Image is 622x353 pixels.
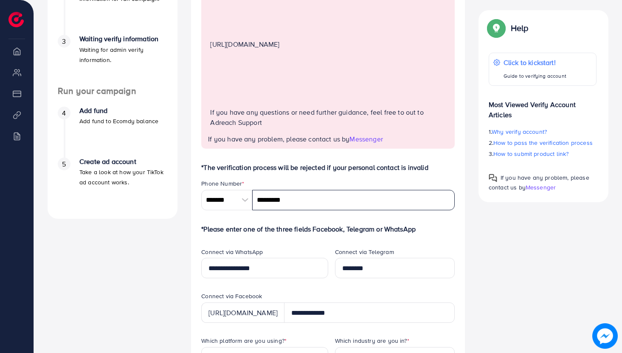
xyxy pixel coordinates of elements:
[201,179,244,188] label: Phone Number
[48,158,177,209] li: Create ad account
[335,248,394,256] label: Connect via Telegram
[79,35,167,43] h4: Waiting verify information
[489,174,497,182] img: Popup guide
[592,323,618,349] img: image
[8,12,24,27] img: logo
[493,150,569,158] span: How to submit product link?
[335,336,409,345] label: Which industry are you in?
[504,57,566,68] p: Click to kickstart!
[489,127,597,137] p: 1.
[79,167,167,187] p: Take a look at how your TikTok ad account works.
[489,20,504,36] img: Popup guide
[62,159,66,169] span: 5
[504,71,566,81] p: Guide to verifying account
[489,149,597,159] p: 3.
[48,35,177,86] li: Waiting verify information
[201,248,263,256] label: Connect via WhatsApp
[489,138,597,148] p: 2.
[79,107,158,115] h4: Add fund
[79,158,167,166] h4: Create ad account
[79,45,167,65] p: Waiting for admin verify information.
[489,173,589,192] span: If you have any problem, please contact us by
[349,134,383,144] span: Messenger
[489,93,597,120] p: Most Viewed Verify Account Articles
[62,108,66,118] span: 4
[208,134,349,144] span: If you have any problem, please contact us by
[201,224,455,234] p: *Please enter one of the three fields Facebook, Telegram or WhatsApp
[493,138,593,147] span: How to pass the verification process
[201,162,455,172] p: *The verification process will be rejected if your personal contact is invalid
[492,127,547,136] span: Why verify account?
[511,23,529,33] p: Help
[201,336,287,345] label: Which platform are you using?
[48,107,177,158] li: Add fund
[62,37,66,46] span: 3
[210,107,447,127] p: If you have any questions or need further guidance, feel free to out to Adreach Support
[79,116,158,126] p: Add fund to Ecomdy balance
[48,86,177,96] h4: Run your campaign
[210,39,447,49] p: [URL][DOMAIN_NAME]
[201,302,284,323] div: [URL][DOMAIN_NAME]
[526,183,556,192] span: Messenger
[201,292,262,300] label: Connect via Facebook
